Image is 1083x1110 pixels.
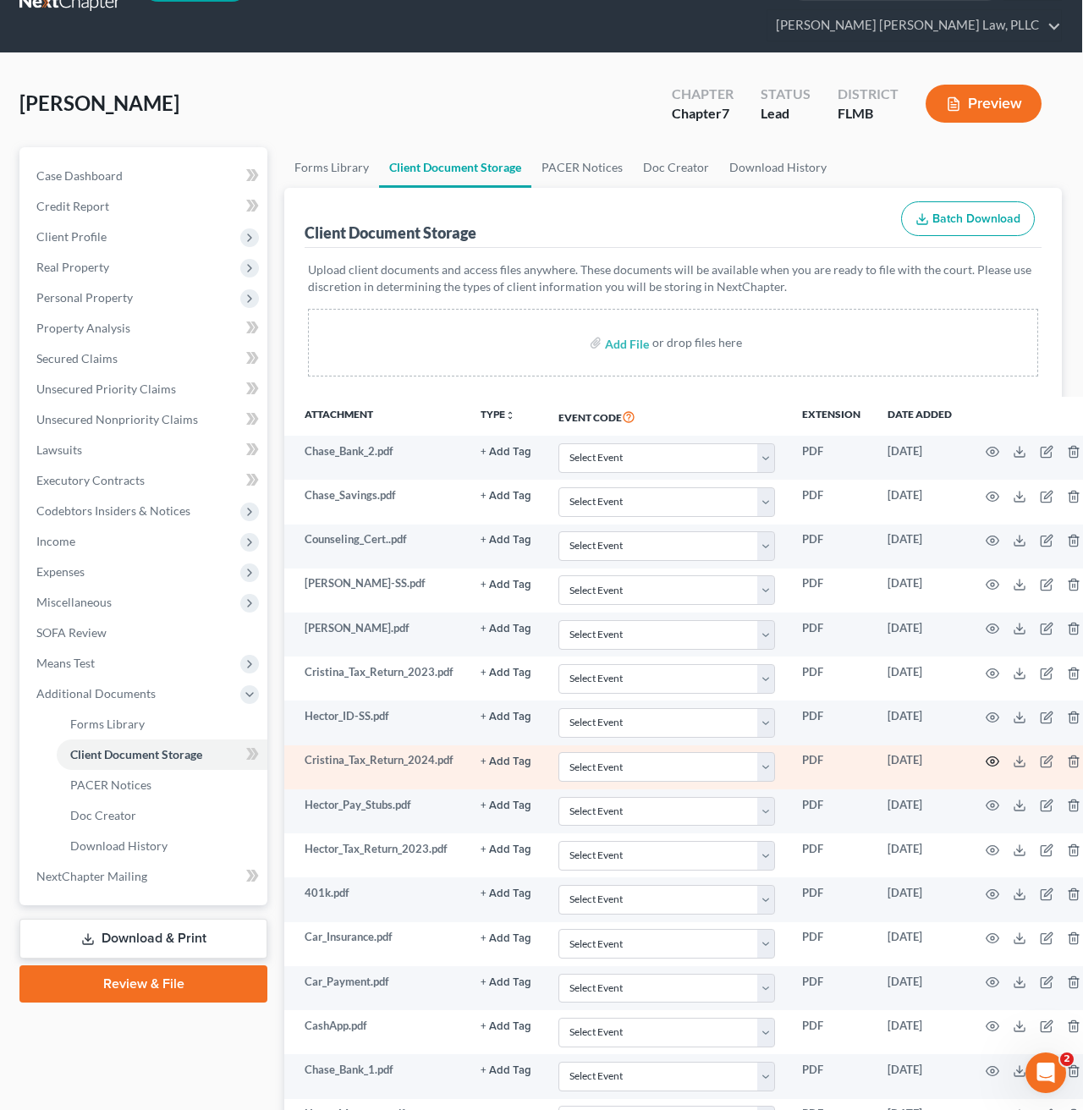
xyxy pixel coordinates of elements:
[481,797,531,813] a: + Add Tag
[284,397,467,436] th: Attachment
[1025,1052,1066,1093] iframe: Intercom live chat
[481,974,531,990] a: + Add Tag
[481,800,531,811] button: + Add Tag
[284,657,467,701] td: Cristina_Tax_Return_2023.pdf
[838,85,899,104] div: District
[719,147,837,188] a: Download History
[284,789,467,833] td: Hector_Pay_Stubs.pdf
[789,480,874,524] td: PDF
[481,575,531,591] a: + Add Tag
[305,223,476,243] div: Client Document Storage
[481,580,531,591] button: + Add Tag
[481,888,531,899] button: + Add Tag
[70,778,151,792] span: PACER Notices
[874,657,965,701] td: [DATE]
[789,745,874,789] td: PDF
[284,480,467,524] td: Chase_Savings.pdf
[789,397,874,436] th: Extension
[789,789,874,833] td: PDF
[481,841,531,857] a: + Add Tag
[874,1010,965,1054] td: [DATE]
[36,351,118,365] span: Secured Claims
[57,739,267,770] a: Client Document Storage
[57,770,267,800] a: PACER Notices
[70,838,168,853] span: Download History
[545,397,789,436] th: Event Code
[36,564,85,579] span: Expenses
[23,313,267,343] a: Property Analysis
[789,1010,874,1054] td: PDF
[481,929,531,945] a: + Add Tag
[23,435,267,465] a: Lawsuits
[789,701,874,745] td: PDF
[932,212,1020,226] span: Batch Download
[481,409,515,420] button: TYPEunfold_more
[633,147,719,188] a: Doc Creator
[789,569,874,613] td: PDF
[874,613,965,657] td: [DATE]
[481,933,531,944] button: + Add Tag
[481,664,531,680] a: + Add Tag
[284,525,467,569] td: Counseling_Cert..pdf
[838,104,899,124] div: FLMB
[284,966,467,1010] td: Car_Payment.pdf
[481,1021,531,1032] button: + Add Tag
[874,789,965,833] td: [DATE]
[789,613,874,657] td: PDF
[481,487,531,503] a: + Add Tag
[505,410,515,420] i: unfold_more
[36,260,109,274] span: Real Property
[481,1065,531,1076] button: + Add Tag
[874,922,965,966] td: [DATE]
[23,374,267,404] a: Unsecured Priority Claims
[284,1010,467,1054] td: CashApp.pdf
[481,535,531,546] button: + Add Tag
[36,412,198,426] span: Unsecured Nonpriority Claims
[36,229,107,244] span: Client Profile
[36,534,75,548] span: Income
[789,436,874,480] td: PDF
[36,869,147,883] span: NextChapter Mailing
[36,595,112,609] span: Miscellaneous
[652,334,742,351] div: or drop files here
[874,436,965,480] td: [DATE]
[284,833,467,877] td: Hector_Tax_Return_2023.pdf
[57,800,267,831] a: Doc Creator
[36,442,82,457] span: Lawsuits
[481,844,531,855] button: + Add Tag
[481,1062,531,1078] a: + Add Tag
[789,833,874,877] td: PDF
[284,436,467,480] td: Chase_Bank_2.pdf
[23,404,267,435] a: Unsecured Nonpriority Claims
[874,701,965,745] td: [DATE]
[36,199,109,213] span: Credit Report
[874,480,965,524] td: [DATE]
[481,712,531,723] button: + Add Tag
[481,447,531,458] button: + Add Tag
[761,104,811,124] div: Lead
[789,1054,874,1098] td: PDF
[36,686,156,701] span: Additional Documents
[284,922,467,966] td: Car_Insurance.pdf
[19,919,267,959] a: Download & Print
[23,343,267,374] a: Secured Claims
[36,290,133,305] span: Personal Property
[284,877,467,921] td: 401k.pdf
[874,877,965,921] td: [DATE]
[70,747,202,761] span: Client Document Storage
[874,397,965,436] th: Date added
[789,657,874,701] td: PDF
[789,922,874,966] td: PDF
[874,569,965,613] td: [DATE]
[481,885,531,901] a: + Add Tag
[481,708,531,724] a: + Add Tag
[531,147,633,188] a: PACER Notices
[284,569,467,613] td: [PERSON_NAME]-SS.pdf
[70,808,136,822] span: Doc Creator
[874,525,965,569] td: [DATE]
[23,861,267,892] a: NextChapter Mailing
[481,756,531,767] button: + Add Tag
[874,1054,965,1098] td: [DATE]
[36,382,176,396] span: Unsecured Priority Claims
[36,321,130,335] span: Property Analysis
